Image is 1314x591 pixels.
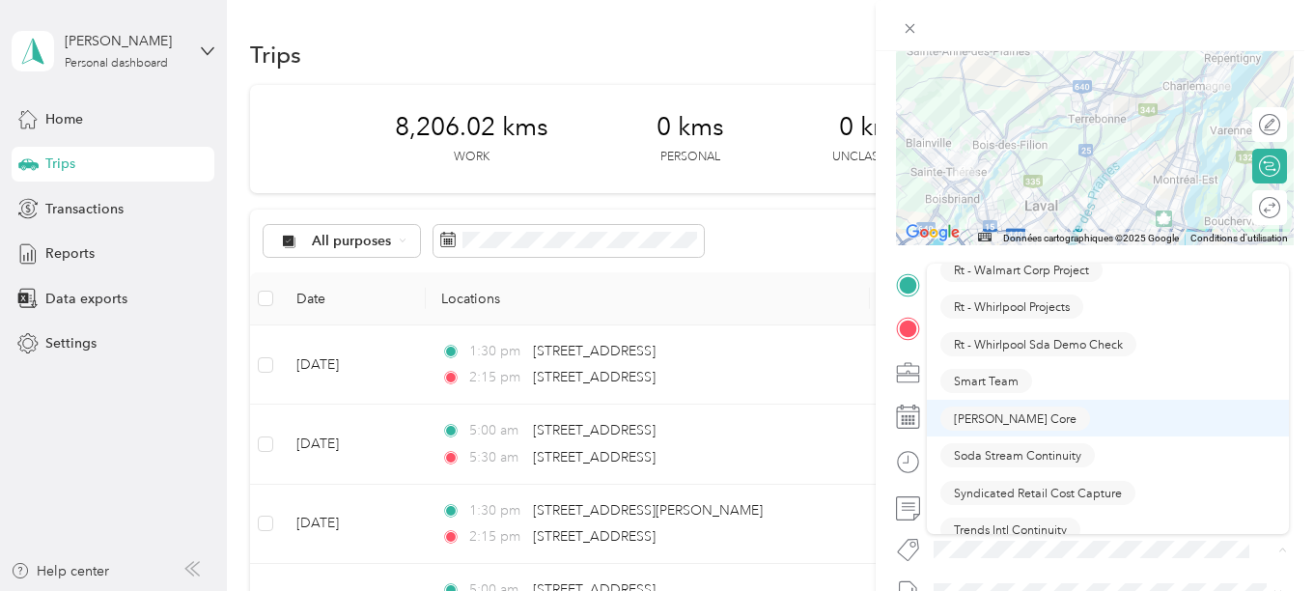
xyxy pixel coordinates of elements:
img: Google [901,220,965,245]
span: Rt - Walmart Corp Project [954,261,1089,278]
a: Conditions d'utilisation (s'ouvre dans un nouvel onglet) [1190,233,1288,243]
button: Rt - Walmart Corp Project [940,258,1103,282]
button: Soda Stream Continuity [940,443,1095,467]
span: [PERSON_NAME] Core [954,409,1076,427]
span: Rt - Whirlpool Sda Demo Check [954,335,1123,352]
span: Syndicated Retail Cost Capture [954,484,1122,501]
button: Rt - Whirlpool Sda Demo Check [940,332,1136,356]
iframe: Everlance-gr Chat Button Frame [1206,483,1314,591]
span: Smart Team [954,373,1019,390]
span: Données cartographiques ©2025 Google [1003,233,1179,243]
button: Smart Team [940,369,1032,393]
span: Rt - Whirlpool Projects [954,298,1070,316]
button: [PERSON_NAME] Core [940,407,1090,431]
button: Raccourcis clavier [978,233,992,241]
button: Rt - Whirlpool Projects [940,295,1083,319]
button: Trends Intl Continuity [940,518,1080,542]
span: Soda Stream Continuity [954,447,1081,464]
a: Ouvrir cette zone dans Google Maps (dans une nouvelle fenêtre) [901,220,965,245]
span: Trends Intl Continuity [954,521,1067,539]
button: Syndicated Retail Cost Capture [940,481,1135,505]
